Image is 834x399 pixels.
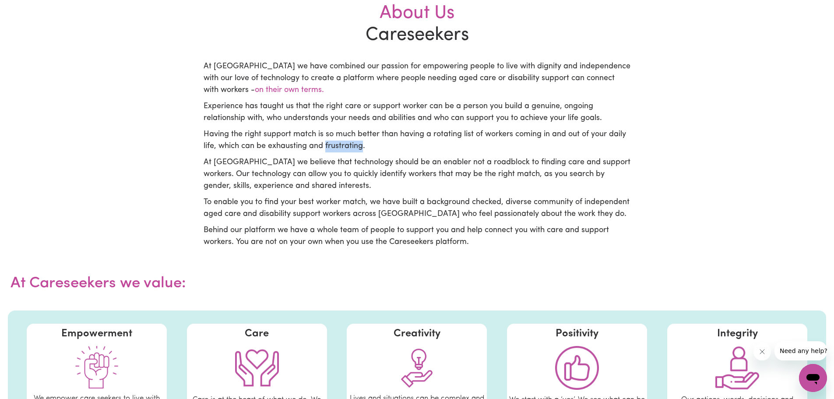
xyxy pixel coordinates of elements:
[394,328,440,339] span: Creativity
[204,225,631,248] p: Behind our platform we have a whole team of people to support you and help connect you with care ...
[204,129,631,152] p: Having the right support match is so much better than having a rotating list of workers coming in...
[715,346,759,390] img: Integrity
[204,3,631,25] div: About Us
[235,346,279,390] img: Care
[255,86,324,94] span: on their own terms.
[75,346,119,388] img: Empowerment
[204,101,631,124] p: Experience has taught us that the right care or support worker can be a person you build a genuin...
[204,157,631,192] p: At [GEOGRAPHIC_DATA] we believe that technology should be an enabler not a roadblock to finding c...
[204,197,631,220] p: To enable you to find your best worker match, we have built a background checked, diverse communi...
[395,346,439,388] img: Creativity
[198,3,636,47] h2: Careseekers
[4,264,830,304] h2: At Careseekers we value:
[799,364,827,392] iframe: Button to launch messaging window
[555,346,599,390] img: Positivity
[774,341,827,360] iframe: Message from company
[556,328,598,339] span: Positivity
[204,61,631,96] p: At [GEOGRAPHIC_DATA] we have combined our passion for empowering people to live with dignity and ...
[5,6,53,13] span: Need any help?
[61,328,132,339] span: Empowerment
[717,328,758,339] span: Integrity
[245,328,269,339] span: Care
[753,343,771,360] iframe: Close message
